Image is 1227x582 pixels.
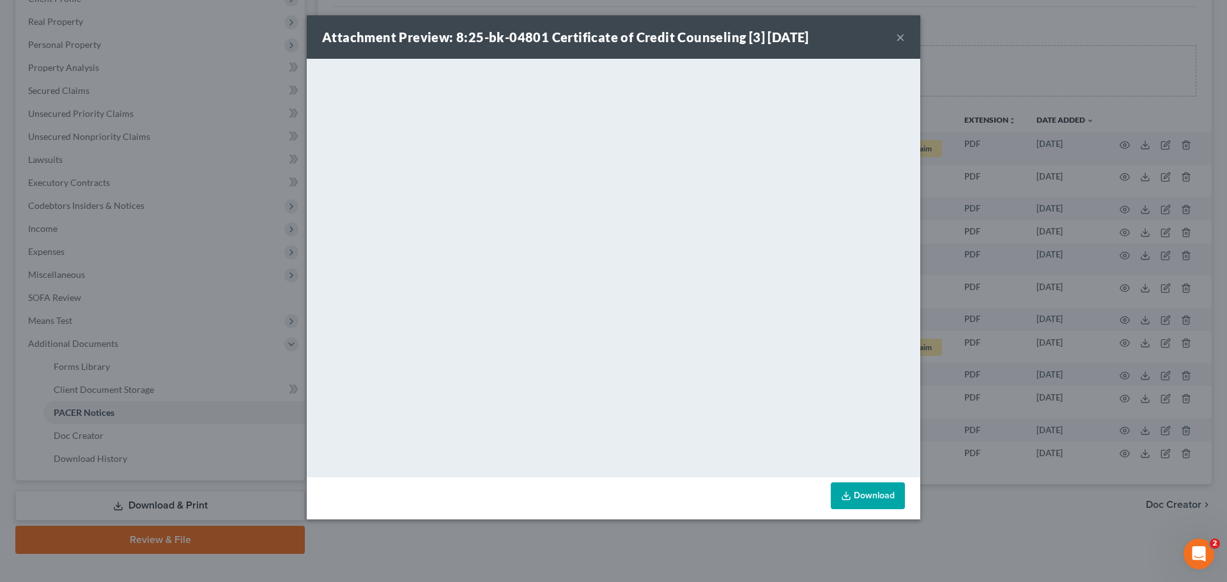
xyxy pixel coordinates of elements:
iframe: <object ng-attr-data='[URL][DOMAIN_NAME]' type='application/pdf' width='100%' height='650px'></ob... [307,59,920,474]
strong: Attachment Preview: 8:25-bk-04801 Certificate of Credit Counseling [3] [DATE] [322,29,809,45]
iframe: Intercom live chat [1184,539,1214,569]
button: × [896,29,905,45]
a: Download [831,482,905,509]
span: 2 [1210,539,1220,549]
